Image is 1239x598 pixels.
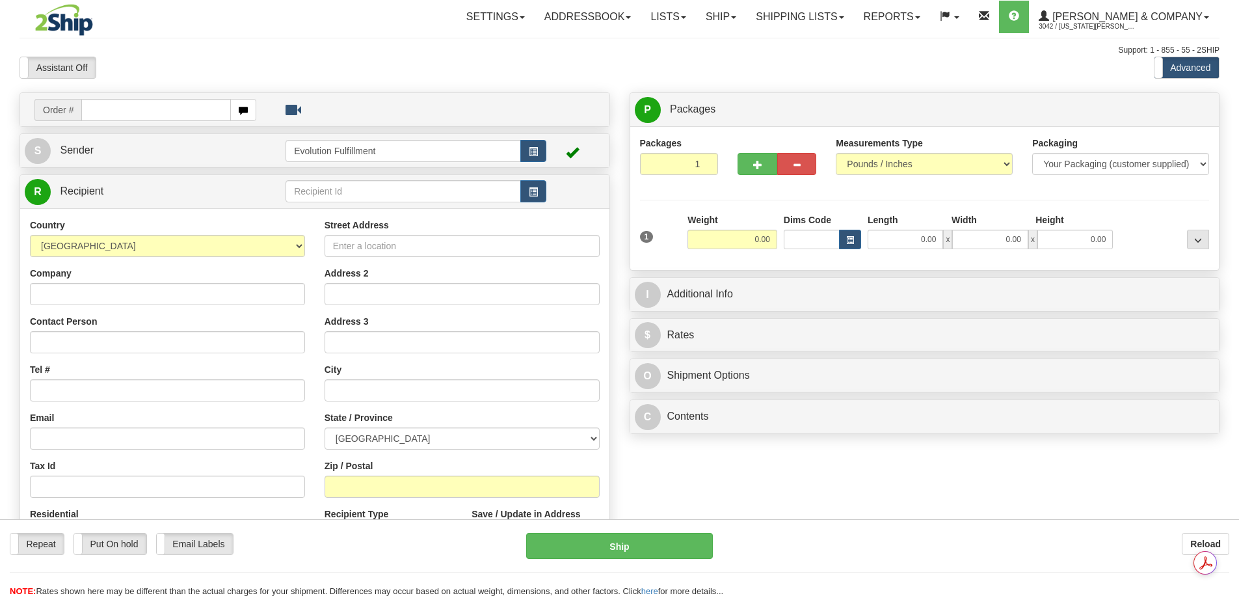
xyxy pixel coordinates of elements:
div: Support: 1 - 855 - 55 - 2SHIP [20,45,1219,56]
label: Recipient Type [325,508,389,521]
a: Shipping lists [746,1,853,33]
label: Contact Person [30,315,97,328]
iframe: chat widget [1209,232,1238,365]
label: Tel # [30,363,50,376]
span: Packages [670,103,715,115]
label: Height [1035,213,1064,226]
label: Put On hold [74,534,146,554]
span: x [943,230,952,249]
a: CContents [635,403,1215,430]
span: 1 [640,231,654,243]
input: Recipient Id [286,180,521,202]
div: ... [1187,230,1209,249]
a: $Rates [635,322,1215,349]
span: Order # [34,99,81,121]
label: Zip / Postal [325,459,373,472]
span: R [25,179,51,205]
a: Settings [457,1,535,33]
span: S [25,138,51,164]
label: Address 3 [325,315,369,328]
span: NOTE: [10,586,36,596]
label: Weight [687,213,717,226]
button: Reload [1182,533,1229,555]
label: State / Province [325,411,393,424]
span: Recipient [60,185,103,197]
label: Email [30,411,54,424]
label: Address 2 [325,267,369,280]
span: x [1028,230,1037,249]
b: Reload [1190,539,1221,549]
label: Packaging [1032,137,1078,150]
label: Packages [640,137,682,150]
label: Width [952,213,977,226]
button: Ship [526,533,713,559]
a: Lists [641,1,695,33]
span: O [635,363,661,389]
label: Dims Code [784,213,831,226]
label: Residential [30,508,79,521]
label: Street Address [325,219,389,232]
label: Repeat [10,534,64,554]
a: P Packages [635,96,1215,123]
label: Save / Update in Address Book [472,508,599,534]
a: here [641,586,658,596]
label: Measurements Type [836,137,923,150]
a: Ship [696,1,746,33]
label: Email Labels [157,534,233,554]
label: Assistant Off [20,57,96,78]
label: Country [30,219,65,232]
span: $ [635,322,661,348]
input: Enter a location [325,235,600,257]
input: Sender Id [286,140,521,162]
label: Company [30,267,72,280]
span: 3042 / [US_STATE][PERSON_NAME] [1039,20,1136,33]
label: Tax Id [30,459,55,472]
span: I [635,282,661,308]
a: S Sender [25,137,286,164]
label: City [325,363,341,376]
a: IAdditional Info [635,281,1215,308]
span: Sender [60,144,94,156]
a: Addressbook [535,1,641,33]
img: logo3042.jpg [20,3,109,36]
span: P [635,97,661,123]
a: [PERSON_NAME] & Company 3042 / [US_STATE][PERSON_NAME] [1029,1,1219,33]
label: Advanced [1154,57,1219,78]
span: [PERSON_NAME] & Company [1049,11,1203,22]
a: R Recipient [25,178,257,205]
label: Length [868,213,898,226]
a: OShipment Options [635,362,1215,389]
span: C [635,404,661,430]
a: Reports [854,1,930,33]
